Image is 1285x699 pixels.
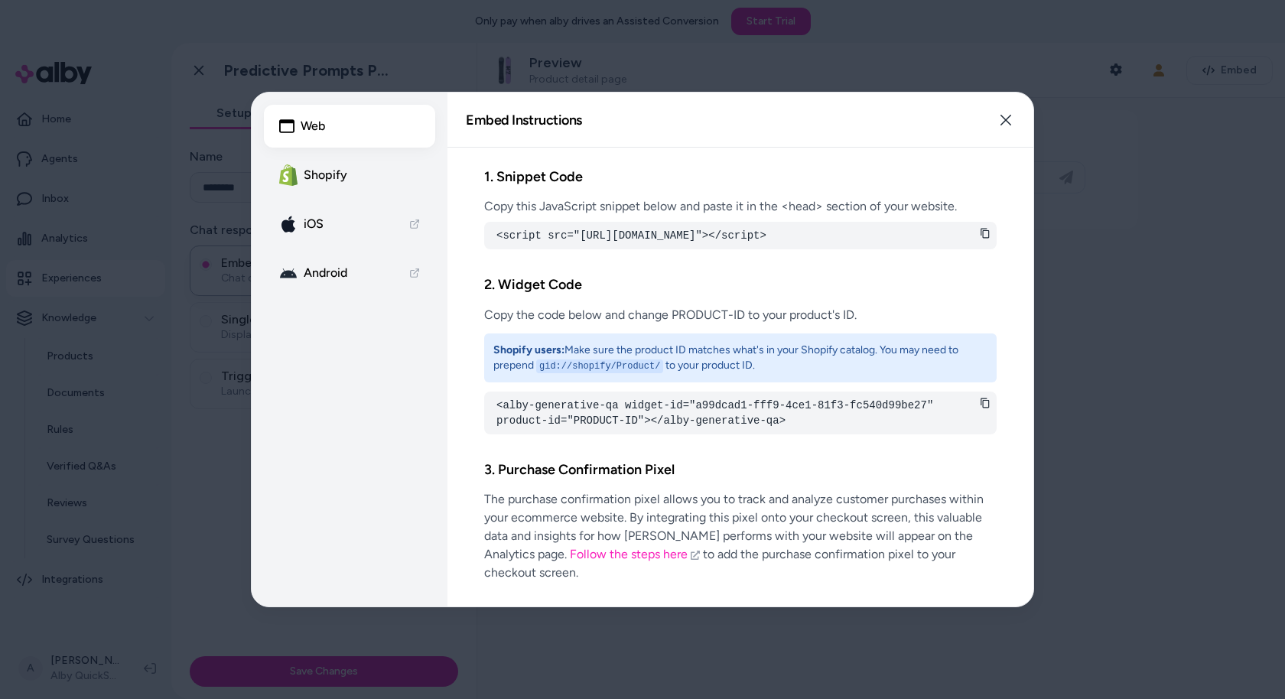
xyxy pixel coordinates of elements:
[536,359,663,373] code: gid://shopify/Product/
[279,215,324,233] div: iOS
[279,264,298,282] img: android
[493,343,564,356] strong: Shopify users:
[264,252,435,294] a: android Android
[279,164,298,185] img: Shopify Logo
[484,459,997,481] h2: 3. Purchase Confirmation Pixel
[264,154,435,197] button: Shopify
[264,105,435,148] button: Web
[496,398,984,428] pre: <alby-generative-qa widget-id="a99dcad1-fff9-4ce1-81f3-fc540d99be27" product-id="PRODUCT-ID"></al...
[496,228,984,243] pre: <script src="[URL][DOMAIN_NAME]"></script>
[279,215,298,233] img: apple-icon
[466,113,582,127] h2: Embed Instructions
[484,166,997,188] h2: 1. Snippet Code
[493,343,987,373] p: Make sure the product ID matches what's in your Shopify catalog. You may need to prepend to your ...
[264,203,435,245] a: apple-icon iOS
[484,306,997,324] p: Copy the code below and change PRODUCT-ID to your product's ID.
[484,197,997,216] p: Copy this JavaScript snippet below and paste it in the <head> section of your website.
[279,264,347,282] div: Android
[484,274,997,296] h2: 2. Widget Code
[484,490,997,582] p: The purchase confirmation pixel allows you to track and analyze customer purchases within your ec...
[570,547,700,561] a: Follow the steps here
